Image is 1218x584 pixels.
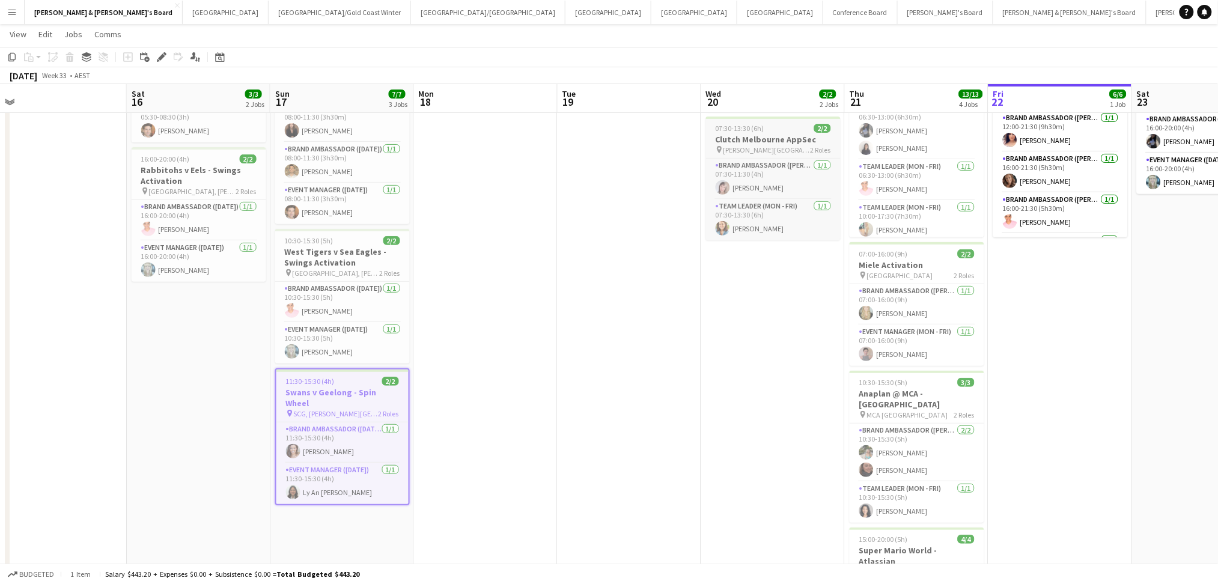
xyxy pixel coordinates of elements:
[993,1,1146,24] button: [PERSON_NAME] & [PERSON_NAME]'s Board
[25,1,183,24] button: [PERSON_NAME] & [PERSON_NAME]'s Board
[10,70,37,82] div: [DATE]
[75,71,90,80] div: AEST
[10,29,26,40] span: View
[19,570,54,579] span: Budgeted
[651,1,737,24] button: [GEOGRAPHIC_DATA]
[40,71,70,80] span: Week 33
[898,1,993,24] button: [PERSON_NAME]'s Board
[850,545,984,567] h3: Super Mario World - Atlassian
[269,1,411,24] button: [GEOGRAPHIC_DATA]/Gold Coast Winter
[5,26,31,42] a: View
[276,570,359,579] span: Total Budgeted $443.20
[565,1,651,24] button: [GEOGRAPHIC_DATA]
[66,570,95,579] span: 1 item
[64,29,82,40] span: Jobs
[183,1,269,24] button: [GEOGRAPHIC_DATA]
[59,26,87,42] a: Jobs
[823,1,898,24] button: Conference Board
[737,1,823,24] button: [GEOGRAPHIC_DATA]
[859,535,908,544] span: 15:00-20:00 (5h)
[34,26,57,42] a: Edit
[90,26,126,42] a: Comms
[94,29,121,40] span: Comms
[105,570,359,579] div: Salary $443.20 + Expenses $0.00 + Subsistence $0.00 =
[6,568,56,581] button: Budgeted
[38,29,52,40] span: Edit
[958,535,975,544] span: 4/4
[411,1,565,24] button: [GEOGRAPHIC_DATA]/[GEOGRAPHIC_DATA]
